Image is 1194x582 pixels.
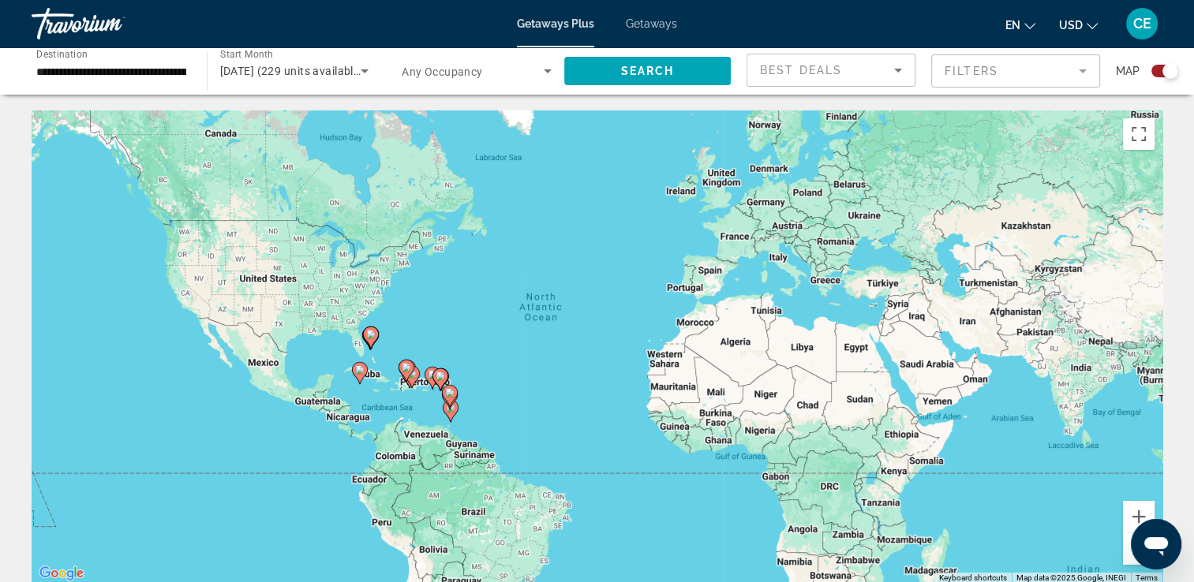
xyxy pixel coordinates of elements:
button: User Menu [1121,7,1162,40]
button: Filter [931,54,1100,88]
span: Destination [36,48,88,59]
span: USD [1059,19,1083,32]
span: Any Occupancy [402,65,483,78]
a: Travorium [32,3,189,44]
span: Map data ©2025 Google, INEGI [1016,573,1126,582]
span: Search [620,65,674,77]
span: Start Month [220,49,273,60]
button: Change currency [1059,13,1098,36]
span: Best Deals [760,64,842,76]
button: Zoom out [1123,533,1155,565]
span: [DATE] (229 units available) [220,65,364,77]
span: Map [1116,60,1140,82]
iframe: Button to launch messaging window [1131,519,1181,569]
button: Zoom in [1123,501,1155,532]
a: Terms (opens in new tab) [1136,573,1158,582]
span: en [1005,19,1020,32]
a: Getaways Plus [517,17,594,30]
button: Search [564,57,732,85]
mat-select: Sort by [760,61,902,80]
span: CE [1133,16,1151,32]
button: Change language [1005,13,1035,36]
button: Toggle fullscreen view [1123,118,1155,150]
a: Getaways [626,17,677,30]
